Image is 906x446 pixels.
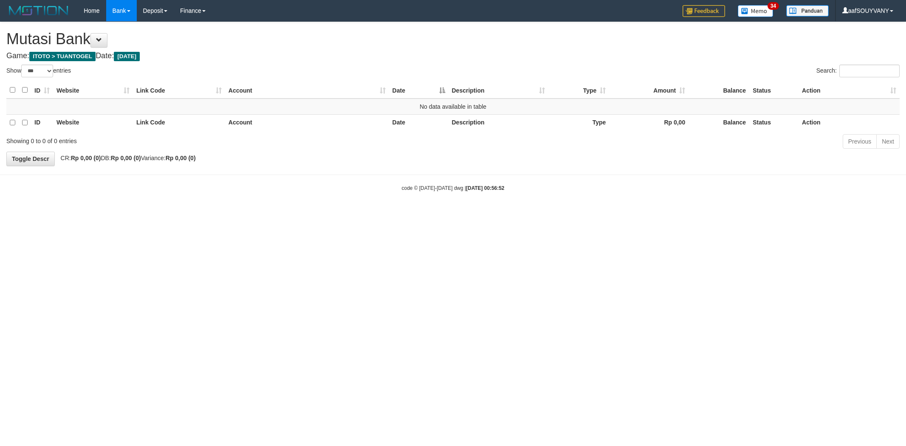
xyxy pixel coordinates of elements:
[402,185,505,191] small: code © [DATE]-[DATE] dwg |
[738,5,773,17] img: Button%20Memo.svg
[71,155,101,161] strong: Rp 0,00 (0)
[6,152,55,166] a: Toggle Descr
[683,5,725,17] img: Feedback.jpg
[749,114,799,131] th: Status
[689,114,749,131] th: Balance
[111,155,141,161] strong: Rp 0,00 (0)
[466,185,504,191] strong: [DATE] 00:56:52
[548,82,609,99] th: Type: activate to sort column ascending
[389,82,449,99] th: Date: activate to sort column descending
[114,52,140,61] span: [DATE]
[6,65,71,77] label: Show entries
[6,99,900,115] td: No data available in table
[6,31,900,48] h1: Mutasi Bank
[6,133,371,145] div: Showing 0 to 0 of 0 entries
[609,114,689,131] th: Rp 0,00
[53,114,133,131] th: Website
[31,114,53,131] th: ID
[6,52,900,60] h4: Game: Date:
[799,114,900,131] th: Action
[225,114,389,131] th: Account
[799,82,900,99] th: Action: activate to sort column ascending
[133,82,225,99] th: Link Code: activate to sort column ascending
[749,82,799,99] th: Status
[29,52,96,61] span: ITOTO > TUANTOGEL
[843,134,877,149] a: Previous
[449,82,549,99] th: Description: activate to sort column ascending
[768,2,779,10] span: 34
[225,82,389,99] th: Account: activate to sort column ascending
[133,114,225,131] th: Link Code
[816,65,900,77] label: Search:
[21,65,53,77] select: Showentries
[548,114,609,131] th: Type
[449,114,549,131] th: Description
[609,82,689,99] th: Amount: activate to sort column ascending
[53,82,133,99] th: Website: activate to sort column ascending
[6,4,71,17] img: MOTION_logo.png
[839,65,900,77] input: Search:
[786,5,829,17] img: panduan.png
[31,82,53,99] th: ID: activate to sort column ascending
[689,82,749,99] th: Balance
[56,155,196,161] span: CR: DB: Variance:
[389,114,449,131] th: Date
[876,134,900,149] a: Next
[166,155,196,161] strong: Rp 0,00 (0)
